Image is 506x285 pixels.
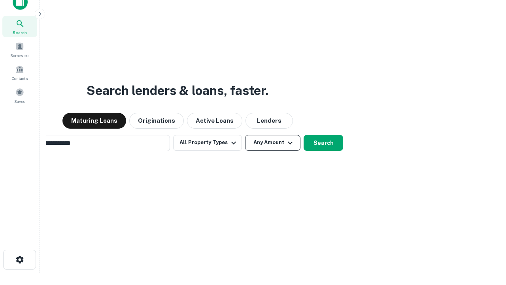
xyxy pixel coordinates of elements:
button: Active Loans [187,113,242,129]
a: Contacts [2,62,37,83]
a: Saved [2,85,37,106]
iframe: Chat Widget [466,222,506,260]
h3: Search lenders & loans, faster. [87,81,268,100]
a: Borrowers [2,39,37,60]
span: Search [13,29,27,36]
button: All Property Types [173,135,242,151]
span: Contacts [12,75,28,82]
a: Search [2,16,37,37]
button: Originations [129,113,184,129]
button: Lenders [245,113,293,129]
span: Borrowers [10,52,29,59]
span: Saved [14,98,26,104]
button: Any Amount [245,135,300,151]
button: Search [304,135,343,151]
button: Maturing Loans [62,113,126,129]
